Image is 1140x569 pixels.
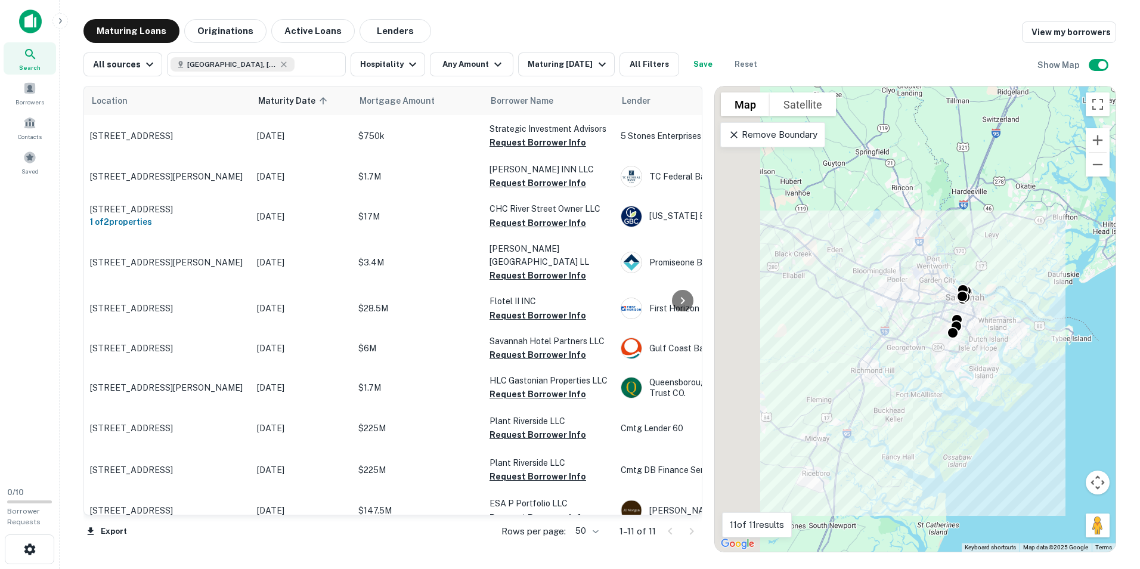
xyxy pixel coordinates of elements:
th: Lender [615,86,806,115]
button: Hospitality [351,52,425,76]
p: $225M [358,422,478,435]
button: Keyboard shortcuts [965,543,1016,552]
p: Flotel II INC [490,295,609,308]
span: Search [19,63,41,72]
span: Saved [21,166,39,176]
p: Plant Riverside LLC [490,415,609,428]
button: Request Borrower Info [490,428,586,442]
span: Lender [622,94,650,108]
div: [PERSON_NAME] [621,500,800,521]
img: picture [621,338,642,358]
p: [STREET_ADDRESS] [90,465,245,475]
p: [DATE] [257,302,346,315]
div: Queensborough National Bank And Trust CO. [621,377,800,398]
p: [DATE] [257,210,346,223]
p: Plant Riverside LLC [490,456,609,469]
button: Reset [727,52,765,76]
p: [DATE] [257,381,346,394]
a: Borrowers [4,77,56,109]
span: Mortgage Amount [360,94,450,108]
p: [DATE] [257,129,346,143]
button: Request Borrower Info [490,348,586,362]
button: Export [83,522,130,540]
div: First Horizon Bank [621,298,800,319]
img: picture [621,166,642,187]
button: Request Borrower Info [490,176,586,190]
p: Strategic Investment Advisors [490,122,609,135]
th: Maturity Date [251,86,352,115]
p: $3.4M [358,256,478,269]
h6: 1 of 2 properties [90,215,245,228]
p: [STREET_ADDRESS] [90,505,245,516]
span: Location [91,94,128,108]
button: Show satellite imagery [770,92,836,116]
p: 11 of 11 results [730,518,784,532]
span: Borrower Requests [7,507,41,526]
img: picture [621,298,642,318]
button: Request Borrower Info [490,216,586,230]
button: Request Borrower Info [490,387,586,401]
button: Zoom in [1086,128,1110,152]
p: [DATE] [257,256,346,269]
a: View my borrowers [1022,21,1116,43]
span: Contacts [18,132,42,141]
th: Location [84,86,251,115]
div: [US_STATE] Banking Company [621,206,800,227]
p: $750k [358,129,478,143]
button: All sources [83,52,162,76]
p: [PERSON_NAME][GEOGRAPHIC_DATA] LL [490,242,609,268]
iframe: Chat Widget [1080,474,1140,531]
button: Save your search to get updates of matches that match your search criteria. [684,52,722,76]
p: $28.5M [358,302,478,315]
span: Map data ©2025 Google [1023,544,1088,551]
p: $1.7M [358,170,478,183]
p: 1–11 of 11 [619,524,656,539]
a: Contacts [4,112,56,144]
th: Borrower Name [484,86,615,115]
img: picture [621,378,642,398]
p: [STREET_ADDRESS] [90,131,245,141]
img: picture [621,252,642,273]
button: Maturing Loans [83,19,179,43]
p: $17M [358,210,478,223]
div: Gulf Coast Bank And Trust Company [621,338,800,359]
button: Toggle fullscreen view [1086,92,1110,116]
p: [STREET_ADDRESS][PERSON_NAME] [90,382,245,393]
p: [STREET_ADDRESS] [90,204,245,215]
a: Open this area in Google Maps (opens a new window) [718,536,757,552]
div: Search [4,42,56,75]
button: Zoom out [1086,153,1110,177]
p: Cmtg DB Finance Series II [621,463,800,477]
div: 0 0 [715,86,1116,552]
p: 5 Stones Enterprises [621,129,800,143]
span: Borrower Name [491,94,553,108]
div: TC Federal Bank [621,166,800,187]
p: [DATE] [257,170,346,183]
button: Maturing [DATE] [518,52,614,76]
img: picture [621,500,642,521]
p: $225M [358,463,478,477]
h6: Show Map [1037,58,1082,72]
a: Terms [1095,544,1112,551]
button: Map camera controls [1086,471,1110,494]
button: Request Borrower Info [490,135,586,150]
p: [STREET_ADDRESS][PERSON_NAME] [90,171,245,182]
img: capitalize-icon.png [19,10,42,33]
button: Show street map [721,92,770,116]
div: Saved [4,146,56,178]
p: Cmtg Lender 60 [621,422,800,435]
div: 50 [571,522,600,540]
p: Rows per page: [501,524,566,539]
div: All sources [93,57,157,72]
p: [STREET_ADDRESS] [90,303,245,314]
span: 0 / 10 [7,488,24,497]
p: [PERSON_NAME] INN LLC [490,163,609,176]
p: [DATE] [257,342,346,355]
p: [STREET_ADDRESS] [90,343,245,354]
p: CHC River Street Owner LLC [490,202,609,215]
p: $6M [358,342,478,355]
p: [DATE] [257,463,346,477]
